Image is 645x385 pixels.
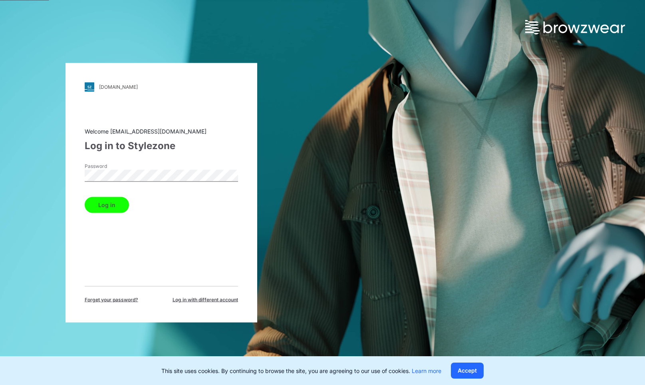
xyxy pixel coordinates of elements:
[85,138,238,153] div: Log in to Stylezone
[85,127,238,135] div: Welcome [EMAIL_ADDRESS][DOMAIN_NAME]
[85,197,129,213] button: Log in
[525,20,625,34] img: browzwear-logo.73288ffb.svg
[412,367,441,374] a: Learn more
[161,367,441,375] p: This site uses cookies. By continuing to browse the site, you are agreeing to our use of cookies.
[451,363,484,379] button: Accept
[85,82,94,92] img: svg+xml;base64,PHN2ZyB3aWR0aD0iMjgiIGhlaWdodD0iMjgiIHZpZXdCb3g9IjAgMCAyOCAyOCIgZmlsbD0ibm9uZSIgeG...
[85,82,238,92] a: [DOMAIN_NAME]
[85,296,138,303] span: Forget your password?
[173,296,238,303] span: Log in with different account
[99,84,138,90] div: [DOMAIN_NAME]
[85,162,141,170] label: Password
